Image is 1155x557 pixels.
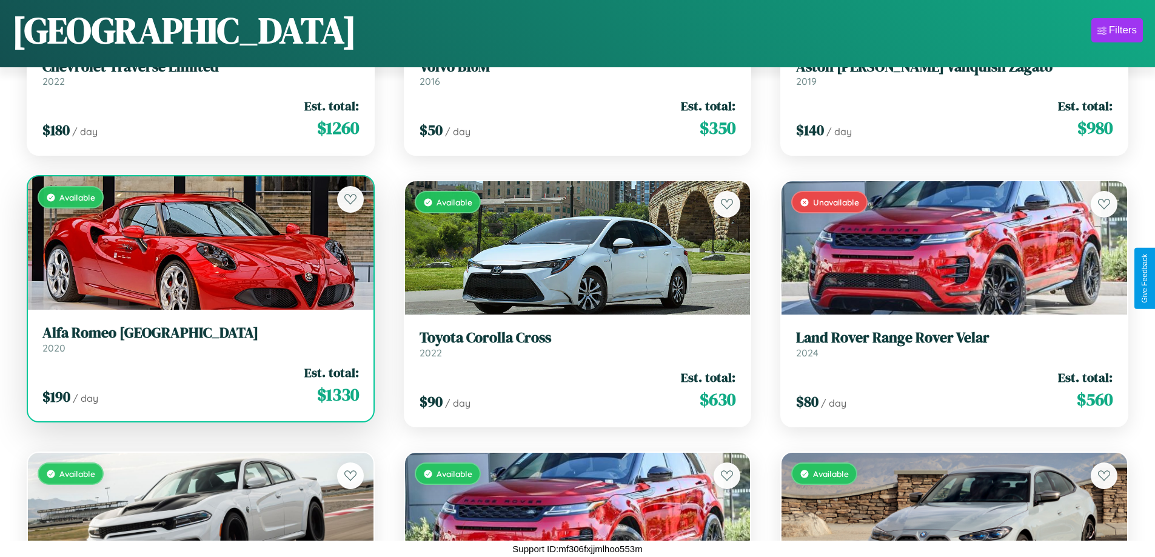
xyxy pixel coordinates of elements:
[821,397,846,409] span: / day
[512,541,642,557] p: Support ID: mf306fxjjmlhoo553m
[42,324,359,342] h3: Alfa Romeo [GEOGRAPHIC_DATA]
[72,125,98,138] span: / day
[304,97,359,115] span: Est. total:
[1058,97,1113,115] span: Est. total:
[420,329,736,359] a: Toyota Corolla Cross2022
[796,58,1113,88] a: Aston [PERSON_NAME] Vanquish Zagato2019
[42,324,359,354] a: Alfa Romeo [GEOGRAPHIC_DATA]2020
[796,329,1113,359] a: Land Rover Range Rover Velar2024
[59,469,95,479] span: Available
[796,347,819,359] span: 2024
[826,125,852,138] span: / day
[796,75,817,87] span: 2019
[1140,254,1149,303] div: Give Feedback
[42,58,359,76] h3: Chevrolet Traverse Limited
[1077,116,1113,140] span: $ 980
[304,364,359,381] span: Est. total:
[700,387,735,412] span: $ 630
[420,392,443,412] span: $ 90
[700,116,735,140] span: $ 350
[445,397,470,409] span: / day
[420,120,443,140] span: $ 50
[317,116,359,140] span: $ 1260
[813,197,859,207] span: Unavailable
[796,120,824,140] span: $ 140
[1109,24,1137,36] div: Filters
[420,329,736,347] h3: Toyota Corolla Cross
[796,329,1113,347] h3: Land Rover Range Rover Velar
[1058,369,1113,386] span: Est. total:
[420,347,442,359] span: 2022
[445,125,470,138] span: / day
[73,392,98,404] span: / day
[796,58,1113,76] h3: Aston [PERSON_NAME] Vanquish Zagato
[12,5,357,55] h1: [GEOGRAPHIC_DATA]
[59,192,95,202] span: Available
[813,469,849,479] span: Available
[796,392,819,412] span: $ 80
[42,120,70,140] span: $ 180
[437,197,472,207] span: Available
[681,97,735,115] span: Est. total:
[420,75,440,87] span: 2016
[42,58,359,88] a: Chevrolet Traverse Limited2022
[420,58,736,88] a: Volvo B10M2016
[437,469,472,479] span: Available
[1091,18,1143,42] button: Filters
[317,382,359,407] span: $ 1330
[42,342,65,354] span: 2020
[1077,387,1113,412] span: $ 560
[42,387,70,407] span: $ 190
[42,75,65,87] span: 2022
[681,369,735,386] span: Est. total:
